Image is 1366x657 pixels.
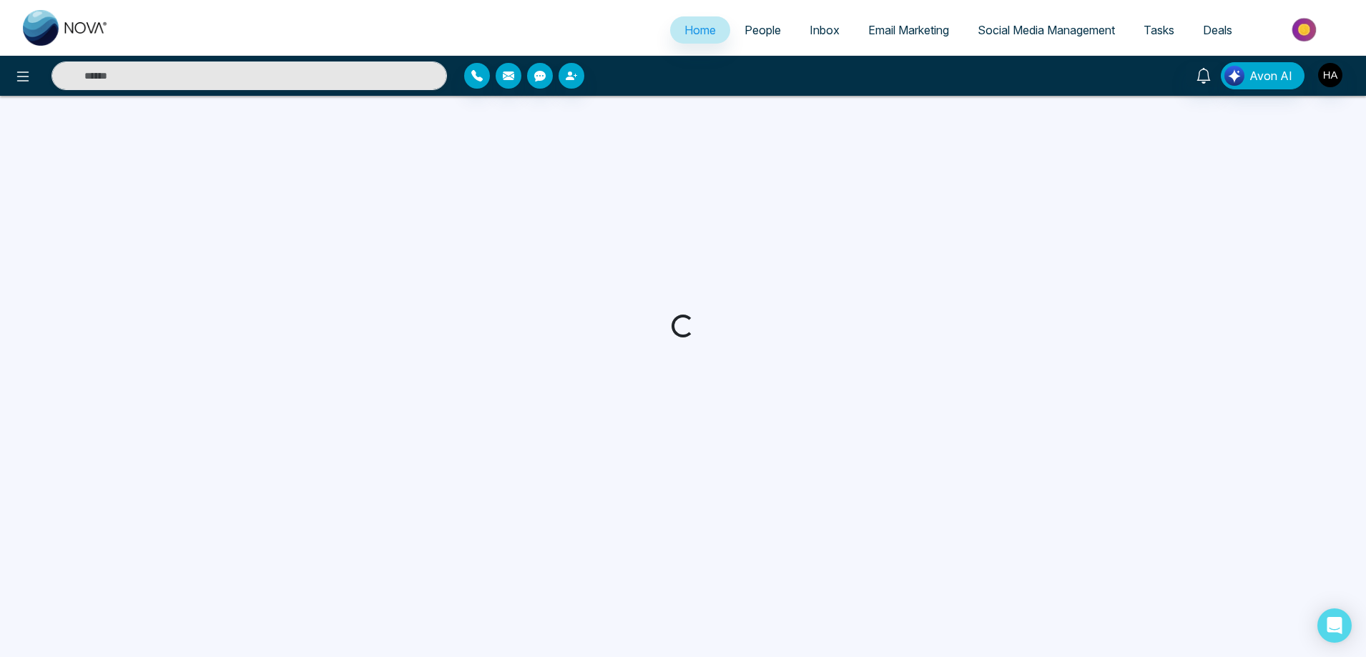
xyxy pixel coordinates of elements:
img: Lead Flow [1224,66,1244,86]
span: Email Marketing [868,23,949,37]
span: Deals [1203,23,1232,37]
a: Inbox [795,16,854,44]
a: People [730,16,795,44]
div: Open Intercom Messenger [1317,608,1352,643]
img: Nova CRM Logo [23,10,109,46]
a: Social Media Management [963,16,1129,44]
span: Tasks [1144,23,1174,37]
a: Home [670,16,730,44]
a: Tasks [1129,16,1189,44]
span: Home [684,23,716,37]
a: Email Marketing [854,16,963,44]
button: Avon AI [1221,62,1304,89]
a: Deals [1189,16,1247,44]
img: User Avatar [1318,63,1342,87]
span: Social Media Management [978,23,1115,37]
span: People [745,23,781,37]
img: Market-place.gif [1254,14,1357,46]
span: Avon AI [1249,67,1292,84]
span: Inbox [810,23,840,37]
